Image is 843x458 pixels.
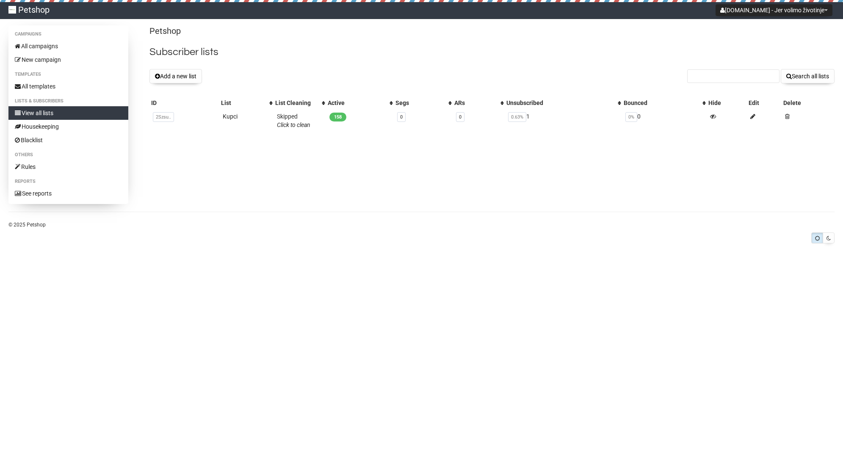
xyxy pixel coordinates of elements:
[275,99,318,107] div: List Cleaning
[747,97,782,109] th: Edit: No sort applied, sorting is disabled
[781,69,835,83] button: Search all lists
[782,97,835,109] th: Delete: No sort applied, sorting is disabled
[8,6,16,14] img: 19.png
[8,53,128,66] a: New campaign
[707,97,747,109] th: Hide: No sort applied, sorting is disabled
[149,25,834,37] p: Petshop
[153,112,174,122] span: 2Szsu..
[8,96,128,106] li: Lists & subscribers
[749,99,780,107] div: Edit
[8,220,835,229] p: © 2025 Petshop
[329,113,346,121] span: 158
[8,133,128,147] a: Blacklist
[149,69,202,83] button: Add a new list
[505,97,622,109] th: Unsubscribed: No sort applied, activate to apply an ascending sort
[8,69,128,80] li: Templates
[454,99,496,107] div: ARs
[8,120,128,133] a: Housekeeping
[394,97,453,109] th: Segs: No sort applied, activate to apply an ascending sort
[274,97,326,109] th: List Cleaning: No sort applied, activate to apply an ascending sort
[624,99,698,107] div: Bounced
[395,99,445,107] div: Segs
[708,99,745,107] div: Hide
[8,150,128,160] li: Others
[151,99,218,107] div: ID
[8,29,128,39] li: Campaigns
[783,99,833,107] div: Delete
[508,112,526,122] span: 0.63%
[149,44,834,60] h2: Subscriber lists
[622,97,707,109] th: Bounced: No sort applied, activate to apply an ascending sort
[505,109,622,132] td: 1
[8,160,128,174] a: Rules
[8,80,128,93] a: All templates
[219,97,273,109] th: List: No sort applied, activate to apply an ascending sort
[716,4,832,16] button: [DOMAIN_NAME] - Jer volimo životinje
[8,39,128,53] a: All campaigns
[223,113,238,120] a: Kupci
[625,112,637,122] span: 0%
[459,114,462,120] a: 0
[8,106,128,120] a: View all lists
[328,99,385,107] div: Active
[8,187,128,200] a: See reports
[506,99,614,107] div: Unsubscribed
[8,177,128,187] li: Reports
[149,97,219,109] th: ID: No sort applied, sorting is disabled
[326,97,394,109] th: Active: No sort applied, activate to apply an ascending sort
[453,97,504,109] th: ARs: No sort applied, activate to apply an ascending sort
[622,109,707,132] td: 0
[221,99,265,107] div: List
[277,113,310,128] span: Skipped
[400,114,403,120] a: 0
[277,121,310,128] a: Click to clean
